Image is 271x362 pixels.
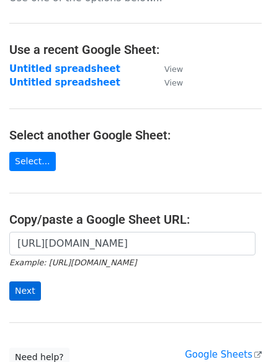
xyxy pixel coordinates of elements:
[9,128,262,143] h4: Select another Google Sheet:
[9,63,120,74] a: Untitled spreadsheet
[185,349,262,360] a: Google Sheets
[9,77,120,88] a: Untitled spreadsheet
[152,77,183,88] a: View
[9,212,262,227] h4: Copy/paste a Google Sheet URL:
[9,281,41,301] input: Next
[9,258,136,267] small: Example: [URL][DOMAIN_NAME]
[209,302,271,362] iframe: Chat Widget
[9,152,56,171] a: Select...
[164,64,183,74] small: View
[9,42,262,57] h4: Use a recent Google Sheet:
[9,232,255,255] input: Paste your Google Sheet URL here
[164,78,183,87] small: View
[152,63,183,74] a: View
